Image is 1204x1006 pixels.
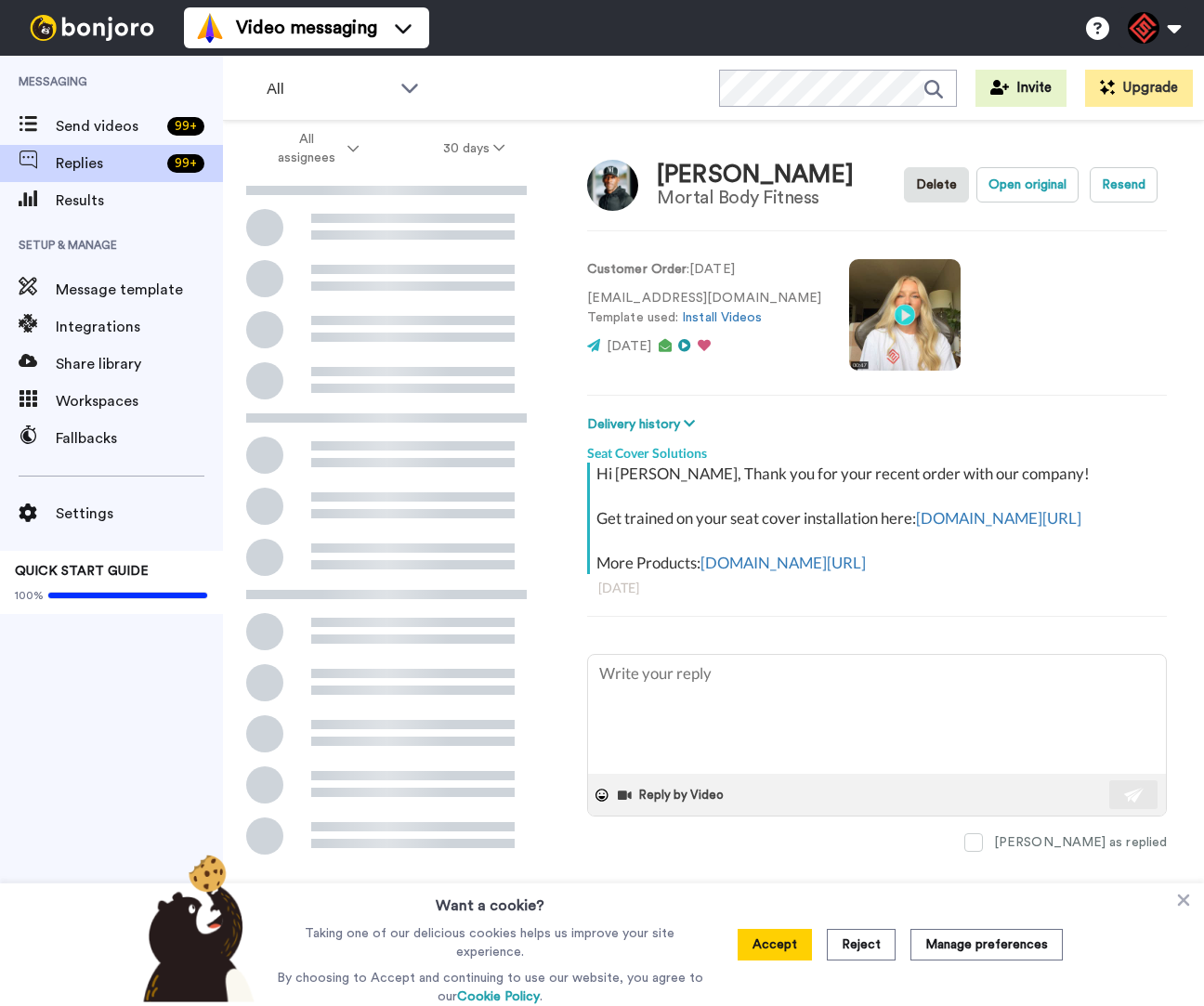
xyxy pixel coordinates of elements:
div: [PERSON_NAME] [657,162,854,189]
button: Open original [976,167,1079,203]
button: Reject [827,929,896,960]
span: Video messaging [236,15,377,41]
span: Workspaces [56,390,223,412]
button: All assignees [227,123,401,175]
p: : [DATE] [587,260,821,280]
img: bj-logo-header-white.svg [22,15,162,41]
a: Cookie Policy [457,990,540,1003]
img: vm-color.svg [195,13,225,43]
button: Manage preferences [910,929,1063,960]
span: [DATE] [607,340,651,353]
button: Delivery history [587,414,700,435]
p: Taking one of our delicious cookies helps us improve your site experience. [272,924,708,961]
img: send-white.svg [1124,788,1145,803]
p: [EMAIL_ADDRESS][DOMAIN_NAME] Template used: [587,289,821,328]
button: Reply by Video [616,781,729,809]
button: 30 days [401,132,547,165]
div: [DATE] [598,579,1156,597]
button: Upgrade [1085,70,1193,107]
img: bear-with-cookie.png [126,854,264,1002]
span: Replies [56,152,160,175]
button: Invite [975,70,1067,107]
span: All [267,78,391,100]
p: By choosing to Accept and continuing to use our website, you agree to our . [272,969,708,1006]
a: [DOMAIN_NAME][URL] [916,508,1081,528]
div: 99 + [167,117,204,136]
span: 100% [15,588,44,603]
div: 99 + [167,154,204,173]
img: Image of Travis Haywood [587,160,638,211]
span: QUICK START GUIDE [15,565,149,578]
h3: Want a cookie? [436,883,544,917]
span: Settings [56,503,223,525]
span: Results [56,189,223,212]
span: All assignees [268,130,344,167]
span: Share library [56,353,223,375]
a: Install Videos [682,311,762,324]
span: Fallbacks [56,427,223,450]
span: Message template [56,279,223,301]
strong: Customer Order [587,263,687,276]
a: [DOMAIN_NAME][URL] [700,553,866,572]
button: Resend [1090,167,1158,203]
div: Seat Cover Solutions [587,435,1167,463]
button: Accept [738,929,812,960]
span: Integrations [56,316,223,338]
div: [PERSON_NAME] as replied [994,833,1167,852]
button: Delete [904,167,969,203]
span: Send videos [56,115,160,137]
div: Hi [PERSON_NAME], Thank you for your recent order with our company! Get trained on your seat cove... [596,463,1162,574]
div: Mortal Body Fitness [657,188,854,208]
